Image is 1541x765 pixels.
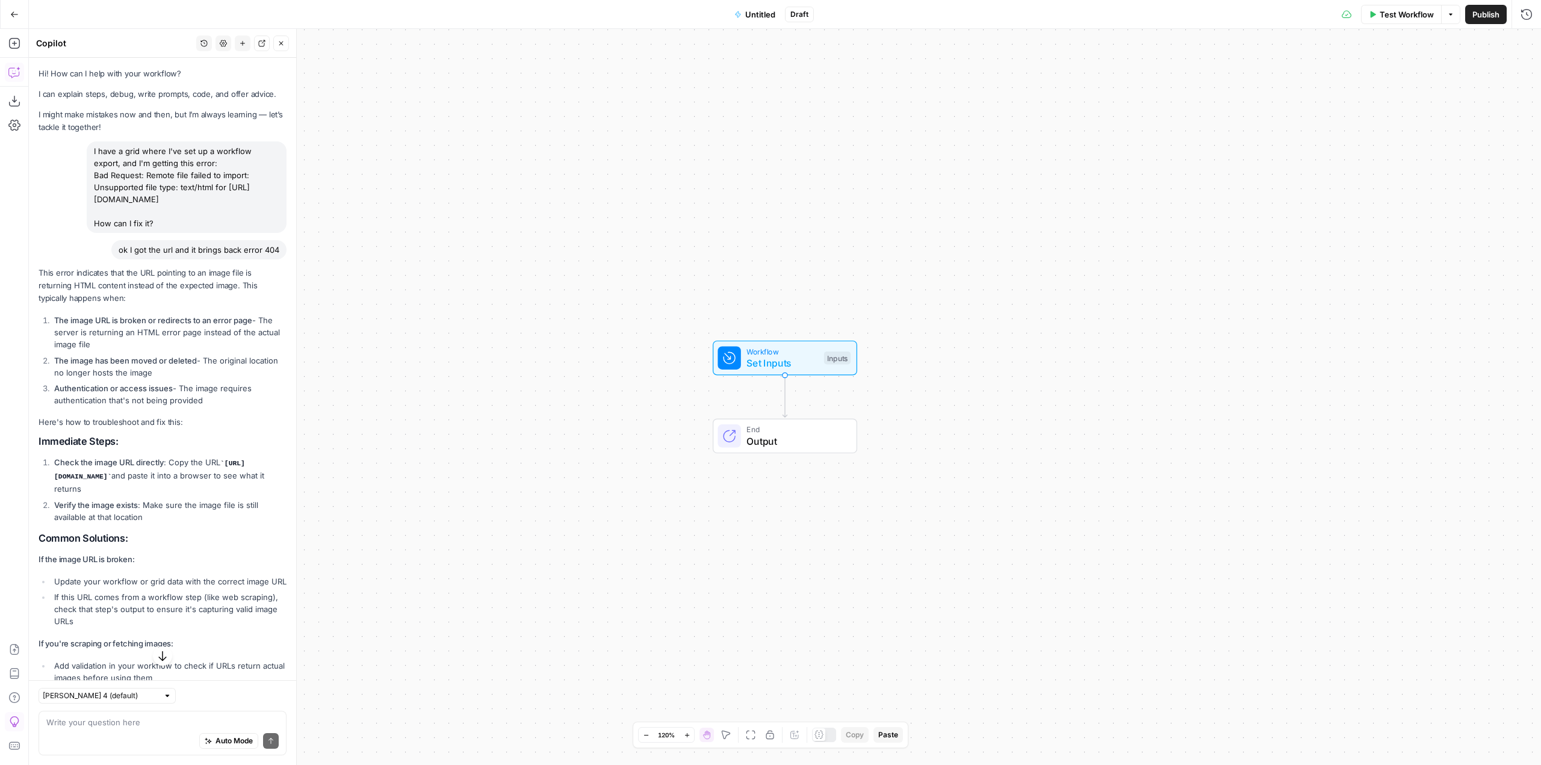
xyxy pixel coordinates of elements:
[111,240,287,259] div: ok I got the url and it brings back error 404
[54,383,173,393] strong: Authentication or access issues
[54,356,197,365] strong: The image has been moved or deleted
[746,434,845,448] span: Output
[873,727,903,743] button: Paste
[673,341,897,376] div: WorkflowSet InputsInputs
[51,355,287,379] li: - The original location no longer hosts the image
[87,141,287,233] div: I have a grid where I've set up a workflow export, and I'm getting this error: Bad Request: Remot...
[39,416,287,429] p: Here's how to troubleshoot and fix this:
[39,639,173,648] strong: If you're scraping or fetching images:
[39,67,287,80] p: Hi! How can I help with your workflow?
[790,9,808,20] span: Draft
[1361,5,1441,24] button: Test Workflow
[846,729,864,740] span: Copy
[36,37,193,49] div: Copilot
[51,382,287,406] li: - The image requires authentication that's not being provided
[54,315,252,325] strong: The image URL is broken or redirects to an error page
[746,345,818,357] span: Workflow
[51,660,287,684] li: Add validation in your workflow to check if URLs return actual images before using them
[39,436,287,447] h2: Immediate Steps:
[878,729,898,740] span: Paste
[54,457,164,467] strong: Check the image URL directly
[39,108,287,134] p: I might make mistakes now and then, but I’m always learning — let’s tackle it together!
[841,727,869,743] button: Copy
[745,8,775,20] span: Untitled
[1380,8,1434,20] span: Test Workflow
[39,88,287,101] p: I can explain steps, debug, write prompts, code, and offer advice.
[199,733,258,749] button: Auto Mode
[43,690,158,702] input: Claude Sonnet 4 (default)
[215,736,253,746] span: Auto Mode
[658,730,675,740] span: 120%
[39,267,287,305] p: This error indicates that the URL pointing to an image file is returning HTML content instead of ...
[39,554,134,564] strong: If the image URL is broken:
[783,376,787,418] g: Edge from start to end
[1465,5,1507,24] button: Publish
[673,419,897,454] div: EndOutput
[54,500,138,510] strong: Verify the image exists
[727,5,783,24] button: Untitled
[51,456,287,495] li: : Copy the URL and paste it into a browser to see what it returns
[39,533,287,544] h2: Common Solutions:
[51,499,287,523] li: : Make sure the image file is still available at that location
[51,575,287,587] li: Update your workflow or grid data with the correct image URL
[51,314,287,350] li: - The server is returning an HTML error page instead of the actual image file
[824,352,851,365] div: Inputs
[746,424,845,435] span: End
[1472,8,1499,20] span: Publish
[746,356,818,370] span: Set Inputs
[51,591,287,627] li: If this URL comes from a workflow step (like web scraping), check that step's output to ensure it...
